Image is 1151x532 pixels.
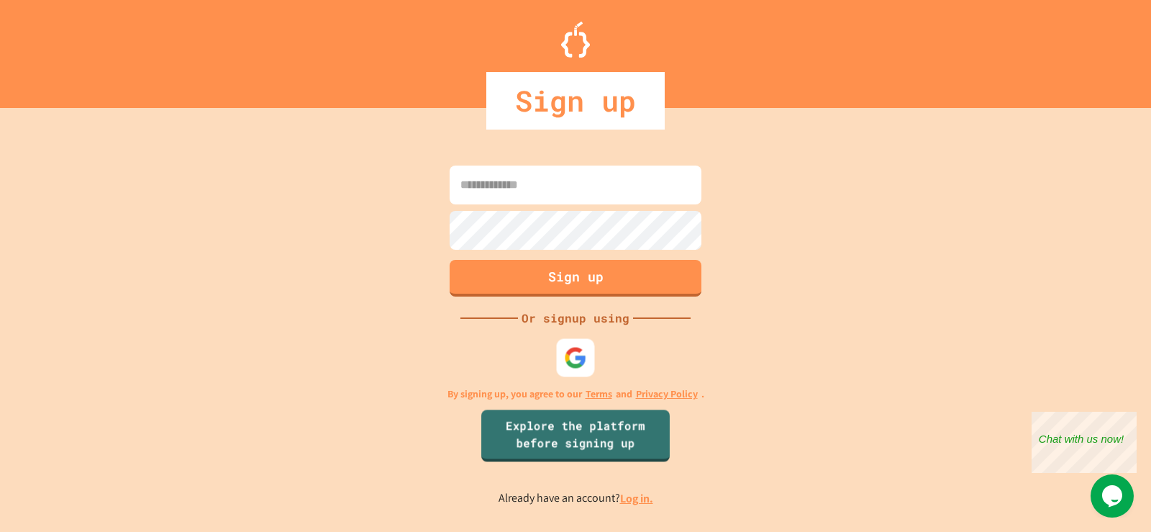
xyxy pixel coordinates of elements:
p: By signing up, you agree to our and . [447,387,704,402]
a: Log in. [620,491,653,506]
button: Sign up [450,260,701,297]
img: Logo.svg [561,22,590,58]
iframe: chat widget [1032,412,1137,473]
p: Already have an account? [499,490,653,508]
iframe: chat widget [1091,474,1137,518]
a: Explore the platform before signing up [481,410,670,461]
a: Privacy Policy [636,387,698,402]
div: Or signup using [518,310,633,327]
div: Sign up [486,72,665,130]
img: google-icon.svg [564,346,587,369]
a: Terms [586,387,612,402]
